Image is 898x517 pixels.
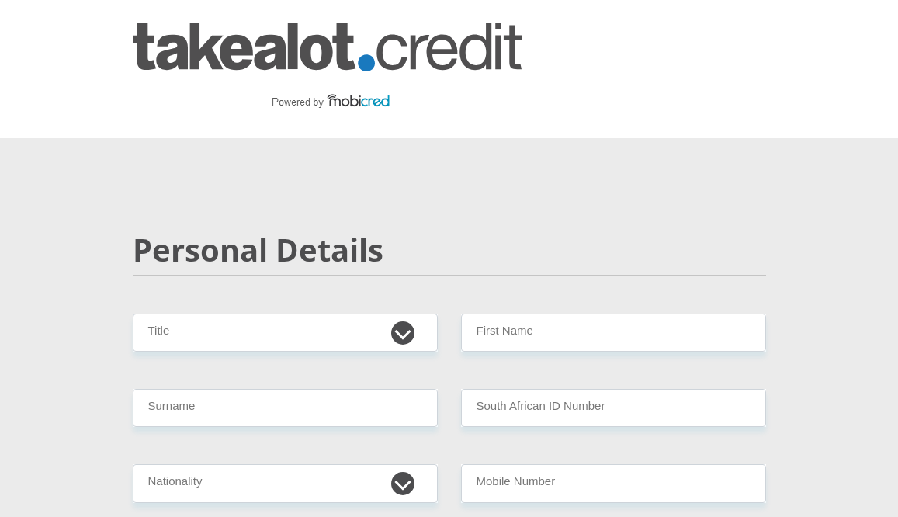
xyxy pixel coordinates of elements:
[133,231,766,269] h2: Personal Details
[133,23,522,116] img: takealot_credit logo
[461,389,766,427] input: ID Number
[461,314,766,352] input: First Name
[461,464,766,502] input: Contact Number
[133,389,438,427] input: Surname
